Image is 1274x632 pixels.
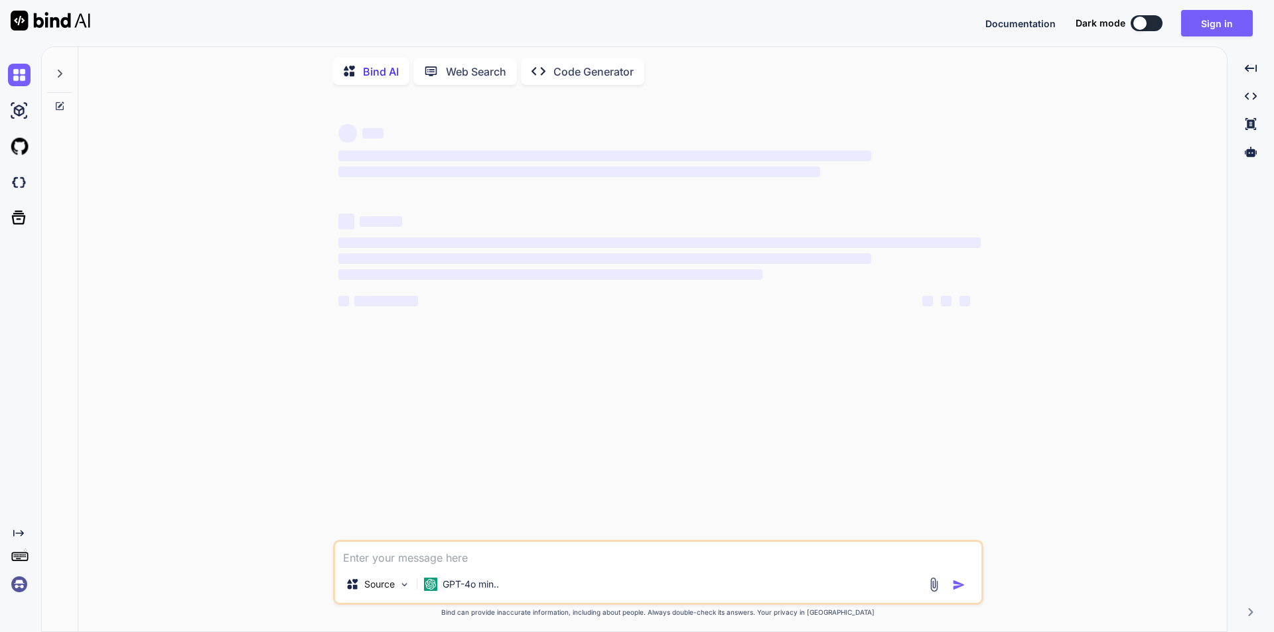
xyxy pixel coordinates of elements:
[8,573,31,596] img: signin
[354,296,418,306] span: ‌
[959,296,970,306] span: ‌
[952,578,965,592] img: icon
[985,18,1056,29] span: Documentation
[338,166,820,177] span: ‌
[338,296,349,306] span: ‌
[926,577,942,592] img: attachment
[11,11,90,31] img: Bind AI
[399,579,410,590] img: Pick Models
[363,64,399,80] p: Bind AI
[922,296,933,306] span: ‌
[941,296,952,306] span: ‌
[333,607,983,617] p: Bind can provide inaccurate information, including about people. Always double-check its answers....
[338,253,871,264] span: ‌
[8,64,31,86] img: chat
[338,237,981,248] span: ‌
[362,128,384,139] span: ‌
[338,269,762,280] span: ‌
[985,17,1056,31] button: Documentation
[338,214,354,229] span: ‌
[553,64,634,80] p: Code Generator
[364,578,395,591] p: Source
[446,64,506,80] p: Web Search
[424,578,437,591] img: GPT-4o mini
[360,216,402,227] span: ‌
[8,99,31,122] img: ai-studio
[338,151,871,161] span: ‌
[338,124,357,143] span: ‌
[8,171,31,194] img: darkCloudIdeIcon
[1076,17,1125,30] span: Dark mode
[443,578,499,591] p: GPT-4o min..
[8,135,31,158] img: githubLight
[1181,10,1253,36] button: Sign in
